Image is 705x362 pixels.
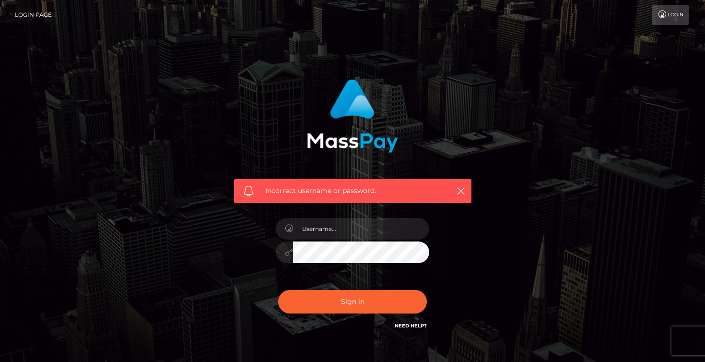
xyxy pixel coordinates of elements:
[265,186,440,196] span: Incorrect username or password.
[652,5,689,25] a: Login
[15,5,52,25] a: Login Page
[307,79,398,153] img: MassPay Login
[395,323,427,329] a: Need Help?
[293,218,429,240] input: Username...
[278,290,427,314] button: Sign in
